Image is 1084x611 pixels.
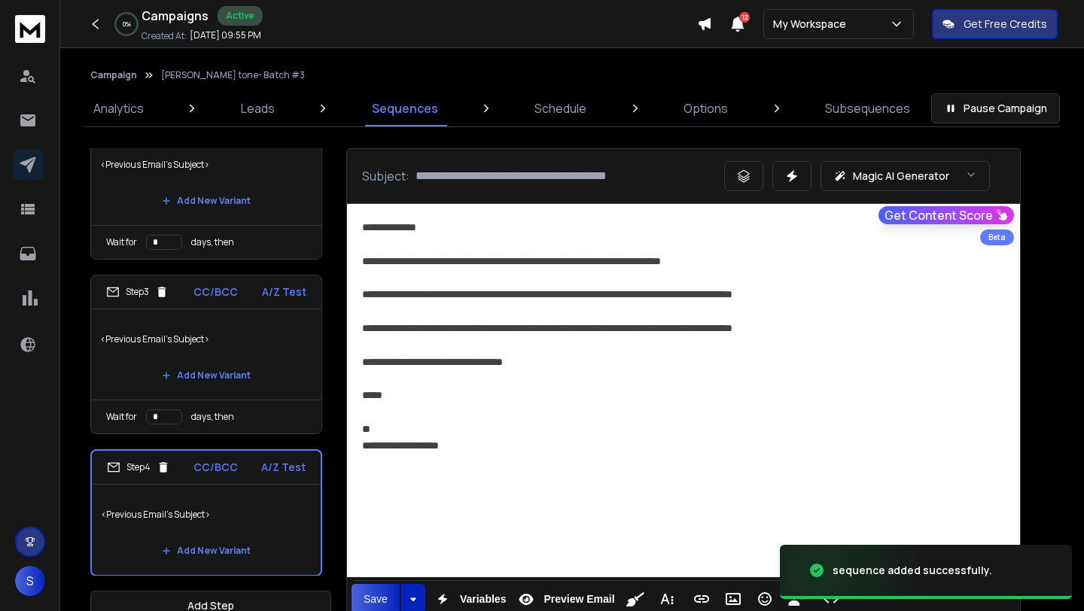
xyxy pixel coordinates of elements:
[833,563,992,578] div: sequence added successfully.
[372,99,438,117] p: Sequences
[362,167,410,185] p: Subject:
[193,460,238,475] p: CC/BCC
[106,285,169,299] div: Step 3
[525,90,595,126] a: Schedule
[980,230,1014,245] div: Beta
[816,90,919,126] a: Subsequences
[123,20,131,29] p: 0 %
[150,360,263,391] button: Add New Variant
[363,90,447,126] a: Sequences
[684,99,728,117] p: Options
[534,99,586,117] p: Schedule
[193,284,238,299] p: CC/BCC
[90,69,137,81] button: Campaign
[262,284,306,299] p: A/Z Test
[106,236,137,248] p: Wait for
[457,593,510,606] span: Variables
[540,593,617,606] span: Preview Email
[773,17,852,32] p: My Workspace
[101,494,312,536] p: <Previous Email's Subject>
[261,460,306,475] p: A/Z Test
[15,15,45,43] img: logo
[739,12,750,23] span: 12
[964,17,1047,32] p: Get Free Credits
[142,7,209,25] h1: Campaigns
[90,275,322,434] li: Step3CC/BCCA/Z Test<Previous Email's Subject>Add New VariantWait fordays, then
[241,99,275,117] p: Leads
[90,100,322,260] li: Step2CC/BCCA/Z Test<Previous Email's Subject>Add New VariantWait fordays, then
[191,411,234,423] p: days, then
[90,449,322,576] li: Step4CC/BCCA/Z Test<Previous Email's Subject>Add New Variant
[932,9,1058,39] button: Get Free Credits
[218,6,263,26] div: Active
[853,169,949,184] p: Magic AI Generator
[931,93,1060,123] button: Pause Campaign
[106,411,137,423] p: Wait for
[84,90,153,126] a: Analytics
[107,461,170,474] div: Step 4
[100,318,312,360] p: <Previous Email's Subject>
[878,206,1014,224] button: Get Content Score
[15,566,45,596] button: S
[825,99,910,117] p: Subsequences
[190,29,261,41] p: [DATE] 09:55 PM
[232,90,284,126] a: Leads
[93,99,144,117] p: Analytics
[674,90,737,126] a: Options
[100,144,312,186] p: <Previous Email's Subject>
[142,30,187,42] p: Created At:
[150,186,263,216] button: Add New Variant
[821,161,990,191] button: Magic AI Generator
[161,69,305,81] p: [PERSON_NAME] tone- Batch #3
[191,236,234,248] p: days, then
[150,536,263,566] button: Add New Variant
